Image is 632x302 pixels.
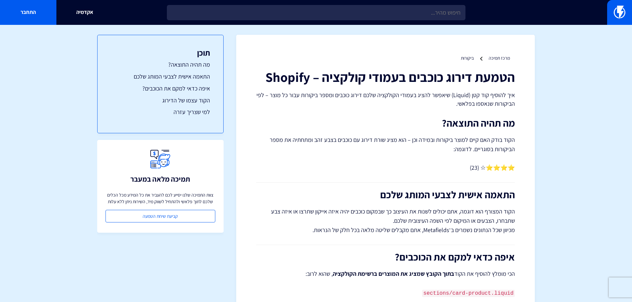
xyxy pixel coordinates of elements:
[256,207,515,235] p: הקוד המצורף הוא דוגמה, אתם יכולים לשנות את העיצוב כך שבמקום כוכבים יהיה איזה אייקון שתרצו או איזה...
[256,91,515,108] p: איך להוסיף קוד קטן (Liquid) שיאפשר להציג בעמודי הקולקציה שלכם דירוג כוכבים ומספר ביקורות עבור כל ...
[105,210,215,222] a: קביעת שיחת הטמעה
[333,270,454,277] strong: בתוך הקובץ שמציג את המוצרים ברשימת הקולקציה
[111,72,210,81] a: התאמה אישית לצבעי המותג שלכם
[489,55,510,61] a: מרכז תמיכה
[256,189,515,200] h2: התאמה אישית לצבעי המותג שלכם
[256,252,515,263] h2: איפה כדאי למקם את הכוכבים?
[256,135,515,172] p: הקוד בודק האם קיים למוצר ביקורות ובמידה וכן – הוא מציג שורת דירוג עם כוכבים בצבע זהב ומתחתיה את מ...
[111,84,210,93] a: איפה כדאי למקם את הכוכבים?
[461,55,474,61] a: ביקורות
[105,192,215,205] p: צוות התמיכה שלנו יסייע לכם להעביר את כל המידע מכל הכלים שלכם לתוך פלאשי ולהתחיל לשווק מיד, השירות...
[130,175,190,183] h3: תמיכה מלאה במעבר
[111,48,210,57] h3: תוכן
[256,269,515,278] p: הכי מומלץ להוסיף את הקוד , שהוא לרוב:
[422,290,515,297] code: sections/card-product.liquid
[111,60,210,69] a: מה תהיה התוצאה?
[256,118,515,129] h2: מה תהיה התוצאה?
[256,70,515,84] h1: הטמעת דירוג כוכבים בעמודי קולקציה – Shopify
[111,96,210,105] a: הקוד עצמו של הדירוג
[111,108,210,116] a: למי שצריך עזרה
[167,5,465,20] input: חיפוש מהיר...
